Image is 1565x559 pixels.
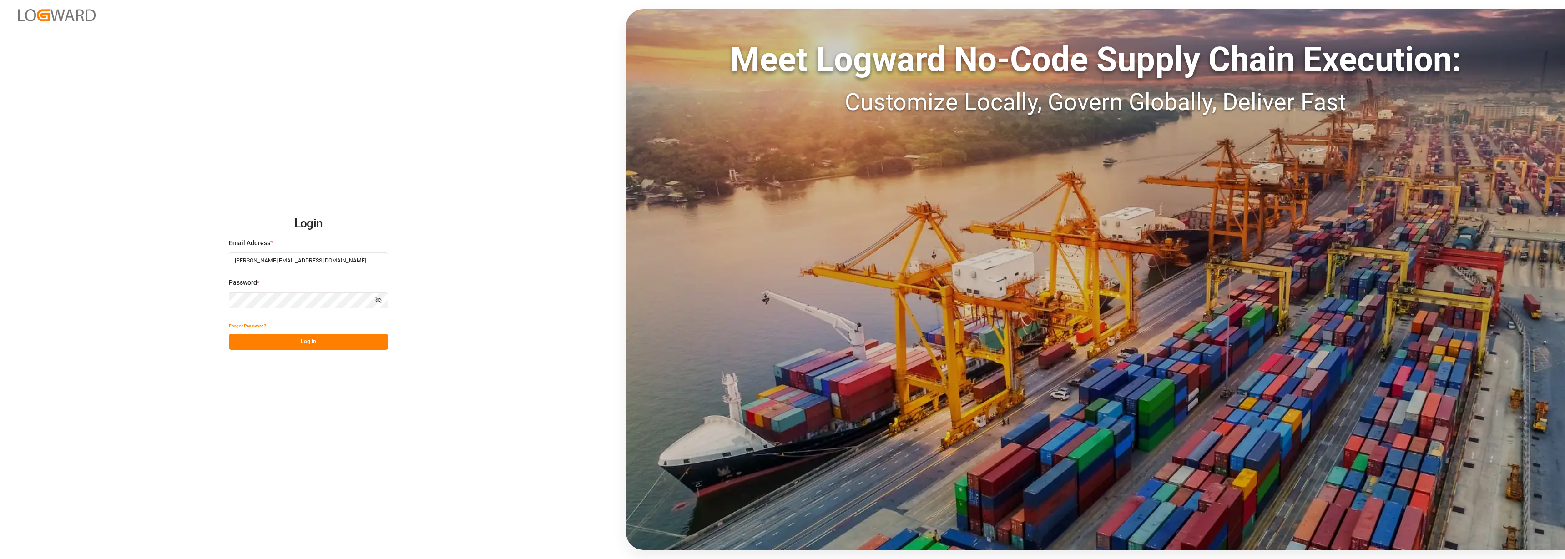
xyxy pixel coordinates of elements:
[229,238,270,248] span: Email Address
[229,318,266,334] button: Forgot Password?
[229,252,388,268] input: Enter your email
[229,334,388,350] button: Log In
[229,209,388,238] h2: Login
[626,34,1565,85] div: Meet Logward No-Code Supply Chain Execution:
[229,278,257,287] span: Password
[18,9,96,21] img: Logward_new_orange.png
[626,85,1565,120] div: Customize Locally, Govern Globally, Deliver Fast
